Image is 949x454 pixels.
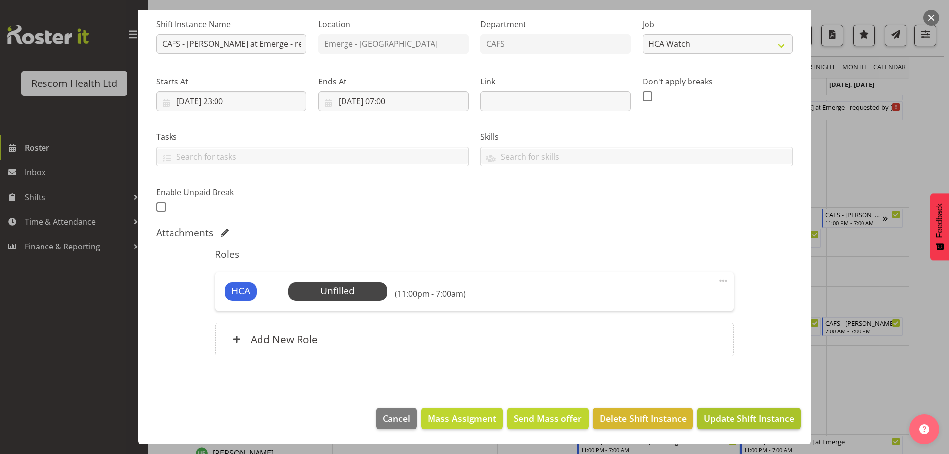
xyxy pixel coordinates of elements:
[320,284,355,297] span: Unfilled
[156,131,469,143] label: Tasks
[919,424,929,434] img: help-xxl-2.png
[156,227,213,239] h5: Attachments
[156,18,306,30] label: Shift Instance Name
[480,76,631,87] label: Link
[318,18,469,30] label: Location
[704,412,794,425] span: Update Shift Instance
[507,408,588,429] button: Send Mass offer
[428,412,496,425] span: Mass Assigment
[935,203,944,238] span: Feedback
[395,289,466,299] h6: (11:00pm - 7:00am)
[156,186,306,198] label: Enable Unpaid Break
[156,91,306,111] input: Click to select...
[156,76,306,87] label: Starts At
[318,76,469,87] label: Ends At
[480,131,793,143] label: Skills
[480,18,631,30] label: Department
[383,412,410,425] span: Cancel
[514,412,582,425] span: Send Mass offer
[231,284,250,298] span: HCA
[318,91,469,111] input: Click to select...
[421,408,503,429] button: Mass Assigment
[593,408,692,429] button: Delete Shift Instance
[156,34,306,54] input: Shift Instance Name
[157,149,468,164] input: Search for tasks
[697,408,801,429] button: Update Shift Instance
[643,76,793,87] label: Don't apply breaks
[643,18,793,30] label: Job
[600,412,687,425] span: Delete Shift Instance
[481,149,792,164] input: Search for skills
[251,333,318,346] h6: Add New Role
[215,248,733,260] h5: Roles
[376,408,417,429] button: Cancel
[930,193,949,260] button: Feedback - Show survey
